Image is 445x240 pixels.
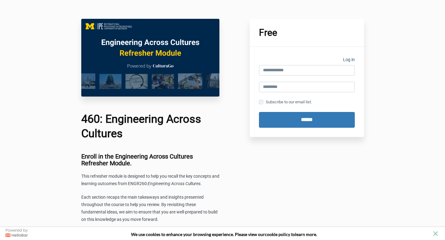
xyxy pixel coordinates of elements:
span: the course to help you review. By revisiting these fundamental ideas, we aim to ensure that you a... [81,202,218,222]
a: Log in [343,56,355,65]
button: close [432,230,439,238]
input: Subscribe to our email list. [259,100,263,104]
span: Engineering Across Cultures [148,181,201,186]
h1: 460: Engineering Across Cultures [81,112,220,141]
h3: Enroll in the Engineering Across Cultures Refresher Module. [81,153,220,167]
label: Subscribe to our email list. [259,99,312,106]
span: learn more. [295,232,317,237]
span: This refresher module is designed to help you recall the key concepts and learning outcomes from ... [81,174,219,186]
img: c0f10fc-c575-6ff0-c716-7a6e5a06d1b5_EAC_460_Main_Image.png [81,19,220,97]
strong: to [291,232,295,237]
a: cookie policy [265,232,290,237]
span: We use cookies to enhance your browsing experience. Please view our [131,232,265,237]
span: . [201,181,202,186]
h1: Free [259,28,355,37]
span: Each section recaps the main takeaways and insights presented throughout [81,195,204,207]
